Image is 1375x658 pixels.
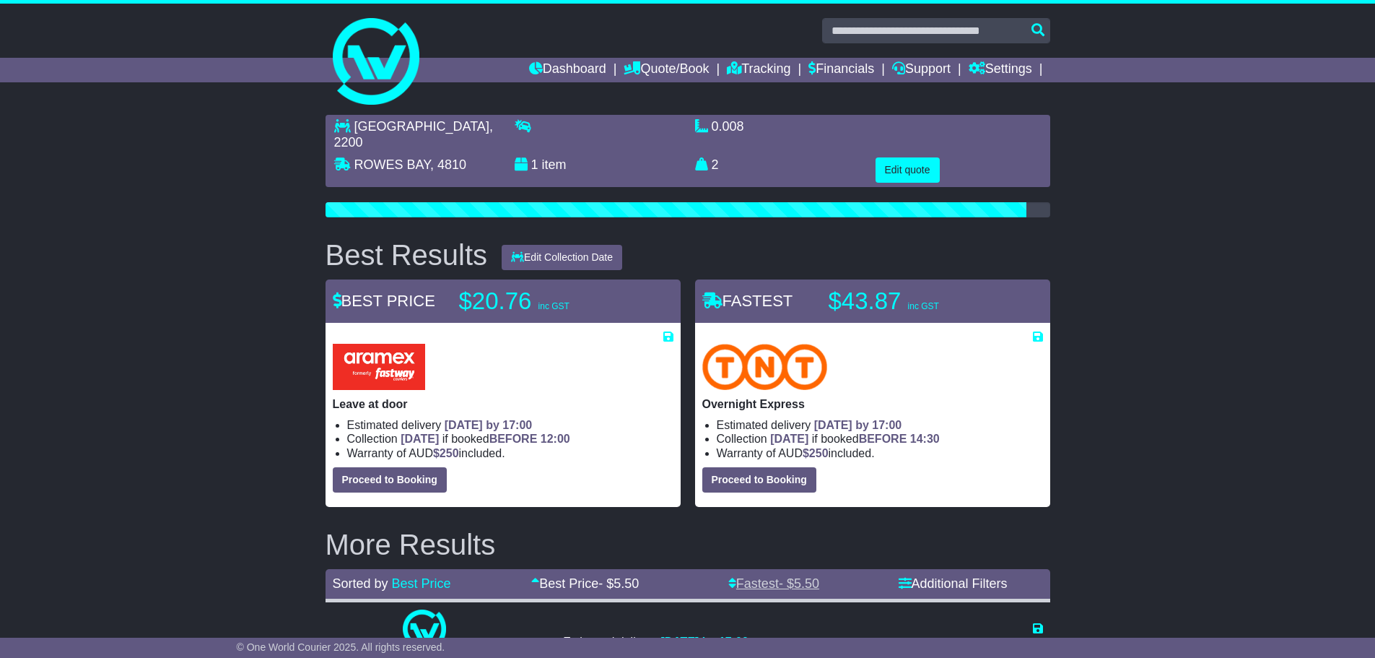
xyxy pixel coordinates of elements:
a: Support [892,58,951,82]
button: Proceed to Booking [333,467,447,493]
li: Warranty of AUD included. [717,446,1043,460]
span: , 2200 [334,119,493,150]
span: ROWES BAY [354,157,430,172]
li: Collection [347,432,673,446]
span: $ [803,447,829,459]
span: inc GST [908,301,939,311]
div: Best Results [318,239,495,271]
span: , 4810 [430,157,466,172]
a: Fastest- $5.50 [728,576,819,591]
span: 2 [712,157,719,172]
span: 5.50 [794,576,819,591]
span: if booked [401,433,569,445]
span: [GEOGRAPHIC_DATA] [354,119,489,134]
span: [DATE] by 17:00 [445,419,533,431]
button: Edit Collection Date [502,245,622,270]
span: [DATE] [401,433,439,445]
a: Best Price- $5.50 [531,576,639,591]
h2: More Results [326,529,1050,560]
span: 250 [809,447,829,459]
a: Financials [808,58,874,82]
span: 14:30 [910,433,940,445]
a: Tracking [727,58,790,82]
span: 250 [440,447,459,459]
span: inc GST [538,301,569,311]
span: Sorted by [333,576,388,591]
span: [DATE] by 17:00 [660,636,748,648]
span: 1 [531,157,538,172]
a: Additional Filters [899,576,1008,591]
span: BEFORE [859,433,907,445]
span: if booked [770,433,939,445]
span: - $ [598,576,639,591]
span: [DATE] by 17:00 [814,419,902,431]
li: Estimated delivery [347,418,673,432]
li: Estimated delivery [563,635,748,649]
button: Proceed to Booking [702,467,816,493]
button: Edit quote [876,157,940,183]
span: item [542,157,567,172]
span: © One World Courier 2025. All rights reserved. [237,641,445,653]
span: $ [433,447,459,459]
span: BEFORE [489,433,538,445]
li: Warranty of AUD included. [347,446,673,460]
span: 12:00 [541,433,570,445]
p: Leave at door [333,397,673,411]
span: - $ [779,576,819,591]
span: 0.008 [712,119,744,134]
p: $43.87 [829,287,1009,316]
p: Overnight Express [702,397,1043,411]
span: [DATE] [770,433,808,445]
span: 5.50 [614,576,639,591]
li: Estimated delivery [717,418,1043,432]
img: One World Courier: Same Day Nationwide(quotes take 0.5-1 hour) [403,610,446,653]
a: Quote/Book [624,58,709,82]
p: $20.76 [459,287,640,316]
span: FASTEST [702,292,793,310]
img: Aramex: Leave at door [333,344,425,390]
img: TNT Domestic: Overnight Express [702,344,828,390]
li: Collection [717,432,1043,446]
a: Dashboard [529,58,606,82]
span: BEST PRICE [333,292,435,310]
a: Best Price [392,576,451,591]
a: Settings [969,58,1032,82]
